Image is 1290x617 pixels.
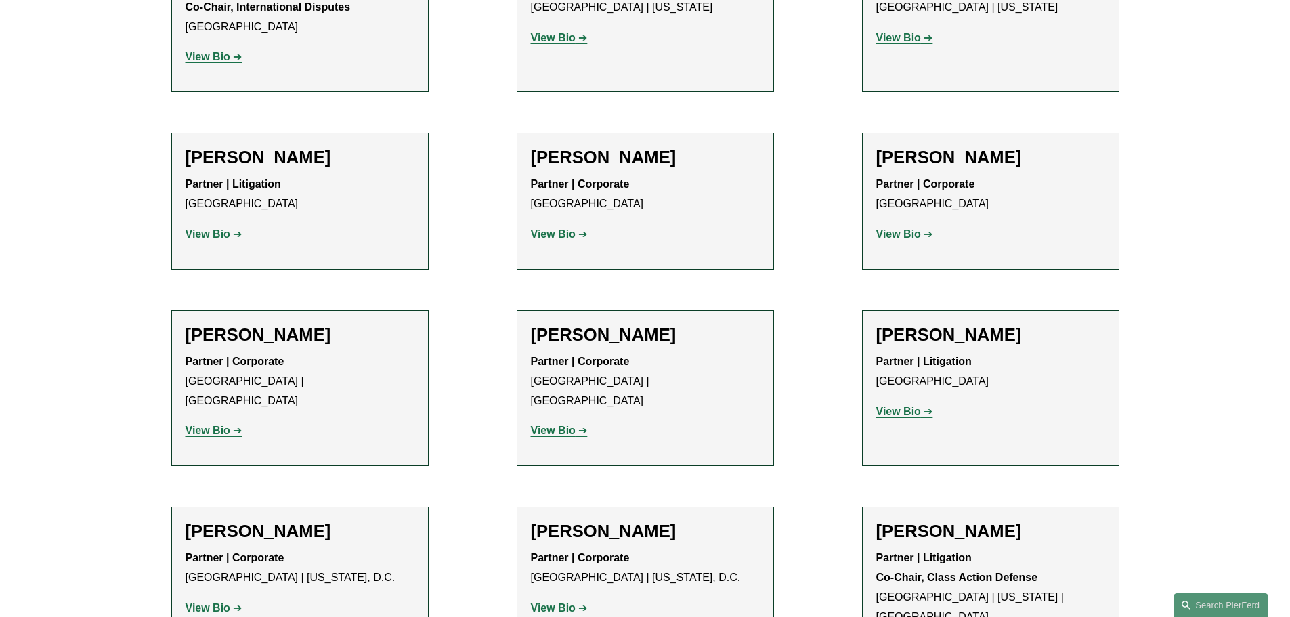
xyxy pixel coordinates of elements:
strong: Partner | Corporate [531,178,630,190]
strong: Partner | Litigation Co-Chair, Class Action Defense [876,552,1038,583]
strong: View Bio [186,602,230,614]
h2: [PERSON_NAME] [531,324,760,345]
strong: Partner | Corporate [531,552,630,563]
strong: View Bio [186,228,230,240]
a: View Bio [186,228,242,240]
strong: View Bio [876,32,921,43]
p: [GEOGRAPHIC_DATA] [531,175,760,214]
strong: View Bio [186,51,230,62]
a: View Bio [531,228,588,240]
h2: [PERSON_NAME] [186,324,414,345]
p: [GEOGRAPHIC_DATA] | [US_STATE], D.C. [186,549,414,588]
strong: Partner | Litigation [186,178,281,190]
strong: Partner | Corporate [186,356,284,367]
strong: View Bio [531,228,576,240]
strong: Partner | Corporate [186,552,284,563]
strong: View Bio [531,32,576,43]
a: View Bio [531,32,588,43]
h2: [PERSON_NAME] [186,521,414,542]
strong: View Bio [876,406,921,417]
p: [GEOGRAPHIC_DATA] | [GEOGRAPHIC_DATA] [186,352,414,410]
a: View Bio [876,32,933,43]
p: [GEOGRAPHIC_DATA] | [GEOGRAPHIC_DATA] [531,352,760,410]
h2: [PERSON_NAME] [186,147,414,168]
strong: Partner | Litigation [876,356,972,367]
a: View Bio [186,602,242,614]
p: [GEOGRAPHIC_DATA] [186,175,414,214]
h2: [PERSON_NAME] [876,147,1105,168]
strong: Partner | Corporate [531,356,630,367]
h2: [PERSON_NAME] [531,521,760,542]
p: [GEOGRAPHIC_DATA] | [US_STATE], D.C. [531,549,760,588]
a: View Bio [531,602,588,614]
p: [GEOGRAPHIC_DATA] [876,352,1105,391]
strong: View Bio [531,602,576,614]
strong: Partner | Corporate [876,178,975,190]
strong: View Bio [531,425,576,436]
a: View Bio [186,425,242,436]
p: [GEOGRAPHIC_DATA] [876,175,1105,214]
strong: View Bio [876,228,921,240]
a: View Bio [876,228,933,240]
h2: [PERSON_NAME] [531,147,760,168]
h2: [PERSON_NAME] [876,521,1105,542]
a: View Bio [876,406,933,417]
strong: View Bio [186,425,230,436]
h2: [PERSON_NAME] [876,324,1105,345]
a: Search this site [1174,593,1268,617]
a: View Bio [531,425,588,436]
a: View Bio [186,51,242,62]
